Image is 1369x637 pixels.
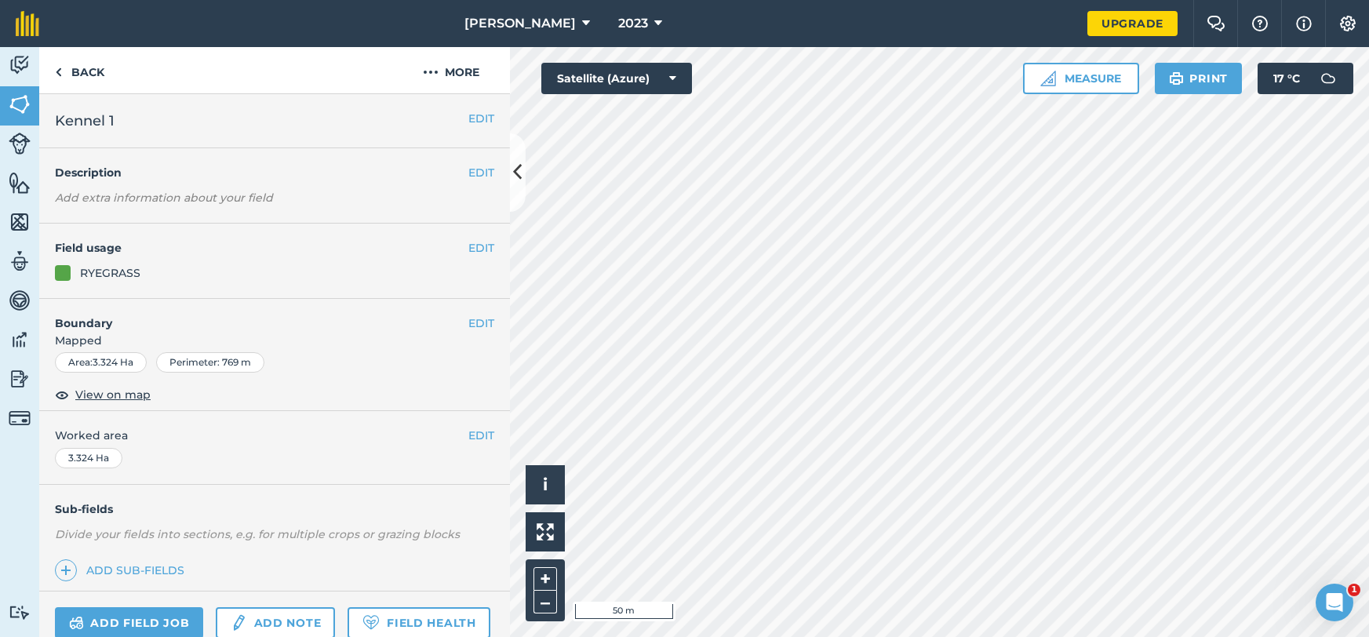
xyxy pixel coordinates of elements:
img: A question mark icon [1251,16,1269,31]
span: [PERSON_NAME] [464,14,576,33]
img: svg+xml;base64,PD94bWwgdmVyc2lvbj0iMS4wIiBlbmNvZGluZz0idXRmLTgiPz4KPCEtLSBHZW5lcmF0b3I6IEFkb2JlIE... [1313,63,1344,94]
img: svg+xml;base64,PHN2ZyB4bWxucz0iaHR0cDovL3d3dy53My5vcmcvMjAwMC9zdmciIHdpZHRoPSI1NiIgaGVpZ2h0PSI2MC... [9,210,31,234]
div: RYEGRASS [80,264,140,282]
em: Add extra information about your field [55,191,273,205]
img: svg+xml;base64,PHN2ZyB4bWxucz0iaHR0cDovL3d3dy53My5vcmcvMjAwMC9zdmciIHdpZHRoPSIxOCIgaGVpZ2h0PSIyNC... [55,385,69,404]
button: EDIT [468,315,494,332]
img: Four arrows, one pointing top left, one top right, one bottom right and the last bottom left [537,523,554,541]
div: Area : 3.324 Ha [55,352,147,373]
img: svg+xml;base64,PHN2ZyB4bWxucz0iaHR0cDovL3d3dy53My5vcmcvMjAwMC9zdmciIHdpZHRoPSIxOSIgaGVpZ2h0PSIyNC... [1169,69,1184,88]
button: Satellite (Azure) [541,63,692,94]
span: Kennel 1 [55,110,115,132]
button: i [526,465,565,504]
span: 1 [1348,584,1360,596]
button: – [533,591,557,613]
img: svg+xml;base64,PD94bWwgdmVyc2lvbj0iMS4wIiBlbmNvZGluZz0idXRmLTgiPz4KPCEtLSBHZW5lcmF0b3I6IEFkb2JlIE... [69,613,84,632]
span: i [543,475,548,494]
span: 17 ° C [1273,63,1300,94]
img: svg+xml;base64,PHN2ZyB4bWxucz0iaHR0cDovL3d3dy53My5vcmcvMjAwMC9zdmciIHdpZHRoPSIyMCIgaGVpZ2h0PSIyNC... [423,63,439,82]
h4: Boundary [39,299,468,332]
a: Upgrade [1087,11,1178,36]
img: svg+xml;base64,PD94bWwgdmVyc2lvbj0iMS4wIiBlbmNvZGluZz0idXRmLTgiPz4KPCEtLSBHZW5lcmF0b3I6IEFkb2JlIE... [9,407,31,429]
img: svg+xml;base64,PD94bWwgdmVyc2lvbj0iMS4wIiBlbmNvZGluZz0idXRmLTgiPz4KPCEtLSBHZW5lcmF0b3I6IEFkb2JlIE... [9,289,31,312]
img: svg+xml;base64,PD94bWwgdmVyc2lvbj0iMS4wIiBlbmNvZGluZz0idXRmLTgiPz4KPCEtLSBHZW5lcmF0b3I6IEFkb2JlIE... [9,605,31,620]
img: svg+xml;base64,PD94bWwgdmVyc2lvbj0iMS4wIiBlbmNvZGluZz0idXRmLTgiPz4KPCEtLSBHZW5lcmF0b3I6IEFkb2JlIE... [230,613,247,632]
button: 17 °C [1258,63,1353,94]
button: EDIT [468,239,494,257]
button: Measure [1023,63,1139,94]
button: EDIT [468,110,494,127]
img: svg+xml;base64,PD94bWwgdmVyc2lvbj0iMS4wIiBlbmNvZGluZz0idXRmLTgiPz4KPCEtLSBHZW5lcmF0b3I6IEFkb2JlIE... [9,133,31,155]
span: Worked area [55,427,494,444]
div: 3.324 Ha [55,448,122,468]
img: fieldmargin Logo [16,11,39,36]
img: svg+xml;base64,PD94bWwgdmVyc2lvbj0iMS4wIiBlbmNvZGluZz0idXRmLTgiPz4KPCEtLSBHZW5lcmF0b3I6IEFkb2JlIE... [9,367,31,391]
img: svg+xml;base64,PHN2ZyB4bWxucz0iaHR0cDovL3d3dy53My5vcmcvMjAwMC9zdmciIHdpZHRoPSIxNCIgaGVpZ2h0PSIyNC... [60,561,71,580]
img: svg+xml;base64,PD94bWwgdmVyc2lvbj0iMS4wIiBlbmNvZGluZz0idXRmLTgiPz4KPCEtLSBHZW5lcmF0b3I6IEFkb2JlIE... [9,249,31,273]
img: svg+xml;base64,PHN2ZyB4bWxucz0iaHR0cDovL3d3dy53My5vcmcvMjAwMC9zdmciIHdpZHRoPSI1NiIgaGVpZ2h0PSI2MC... [9,93,31,116]
span: 2023 [618,14,648,33]
button: + [533,567,557,591]
img: A cog icon [1338,16,1357,31]
img: svg+xml;base64,PHN2ZyB4bWxucz0iaHR0cDovL3d3dy53My5vcmcvMjAwMC9zdmciIHdpZHRoPSI1NiIgaGVpZ2h0PSI2MC... [9,171,31,195]
button: View on map [55,385,151,404]
span: Mapped [39,332,510,349]
button: EDIT [468,427,494,444]
a: Back [39,47,120,93]
img: Ruler icon [1040,71,1056,86]
iframe: Intercom live chat [1316,584,1353,621]
button: Print [1155,63,1243,94]
img: svg+xml;base64,PHN2ZyB4bWxucz0iaHR0cDovL3d3dy53My5vcmcvMjAwMC9zdmciIHdpZHRoPSI5IiBoZWlnaHQ9IjI0Ii... [55,63,62,82]
em: Divide your fields into sections, e.g. for multiple crops or grazing blocks [55,527,460,541]
img: svg+xml;base64,PD94bWwgdmVyc2lvbj0iMS4wIiBlbmNvZGluZz0idXRmLTgiPz4KPCEtLSBHZW5lcmF0b3I6IEFkb2JlIE... [9,53,31,77]
img: svg+xml;base64,PHN2ZyB4bWxucz0iaHR0cDovL3d3dy53My5vcmcvMjAwMC9zdmciIHdpZHRoPSIxNyIgaGVpZ2h0PSIxNy... [1296,14,1312,33]
img: svg+xml;base64,PD94bWwgdmVyc2lvbj0iMS4wIiBlbmNvZGluZz0idXRmLTgiPz4KPCEtLSBHZW5lcmF0b3I6IEFkb2JlIE... [9,328,31,351]
a: Add sub-fields [55,559,191,581]
img: Two speech bubbles overlapping with the left bubble in the forefront [1207,16,1225,31]
span: View on map [75,386,151,403]
button: EDIT [468,164,494,181]
h4: Description [55,164,494,181]
button: More [392,47,510,93]
h4: Field usage [55,239,468,257]
h4: Sub-fields [39,500,510,518]
div: Perimeter : 769 m [156,352,264,373]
